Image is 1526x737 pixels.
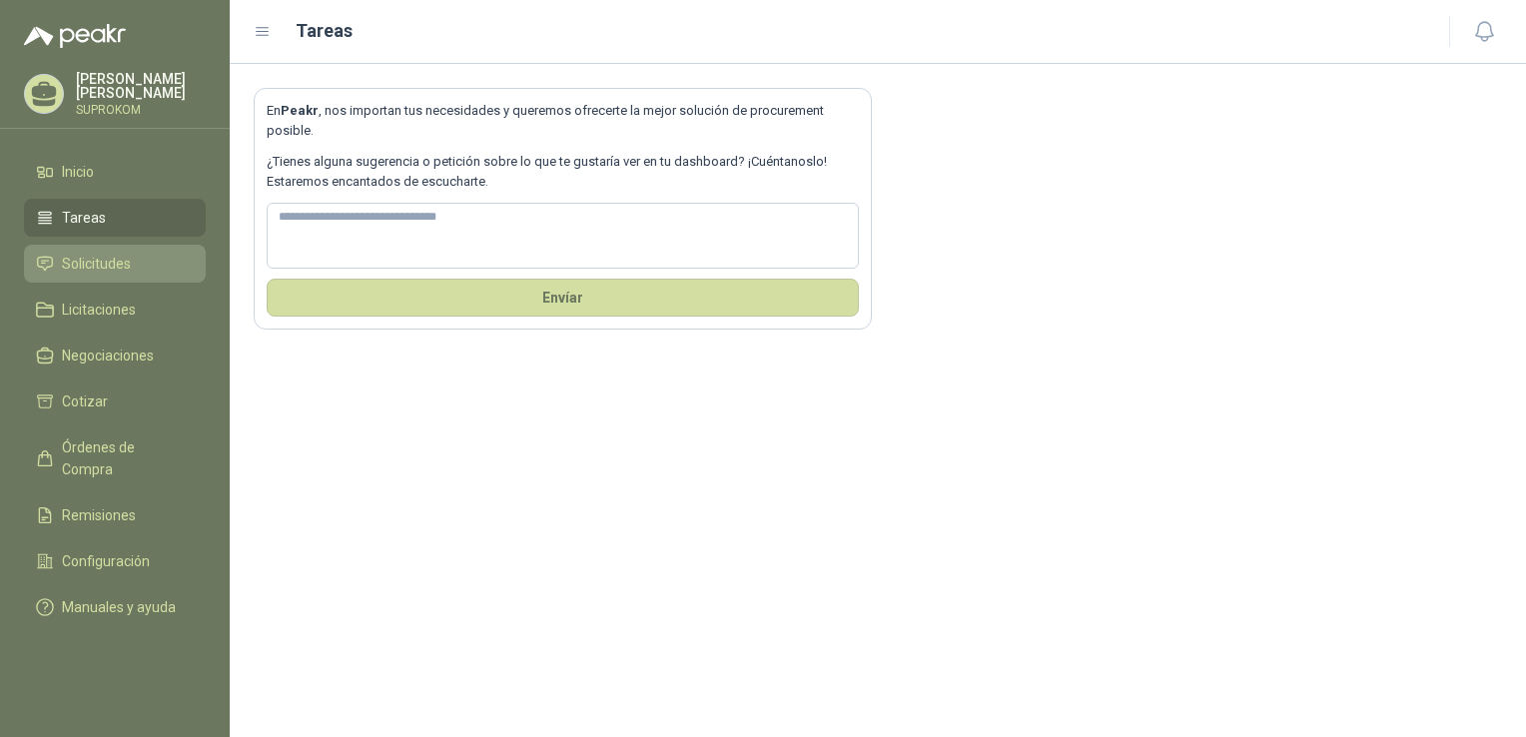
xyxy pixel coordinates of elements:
[267,152,859,193] p: ¿Tienes alguna sugerencia o petición sobre lo que te gustaría ver en tu dashboard? ¡Cuéntanoslo! ...
[62,161,94,183] span: Inicio
[24,291,206,329] a: Licitaciones
[62,504,136,526] span: Remisiones
[76,72,206,100] p: [PERSON_NAME] [PERSON_NAME]
[62,596,176,618] span: Manuales y ayuda
[24,588,206,626] a: Manuales y ayuda
[24,199,206,237] a: Tareas
[24,153,206,191] a: Inicio
[76,104,206,116] p: SUPROKOM
[62,253,131,275] span: Solicitudes
[281,103,319,118] b: Peakr
[62,550,150,572] span: Configuración
[62,299,136,321] span: Licitaciones
[24,542,206,580] a: Configuración
[267,279,859,317] button: Envíar
[24,382,206,420] a: Cotizar
[296,17,353,45] h1: Tareas
[24,337,206,374] a: Negociaciones
[24,245,206,283] a: Solicitudes
[62,390,108,412] span: Cotizar
[62,207,106,229] span: Tareas
[24,24,126,48] img: Logo peakr
[62,436,187,480] span: Órdenes de Compra
[62,345,154,367] span: Negociaciones
[24,496,206,534] a: Remisiones
[24,428,206,488] a: Órdenes de Compra
[267,101,859,142] p: En , nos importan tus necesidades y queremos ofrecerte la mejor solución de procurement posible.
